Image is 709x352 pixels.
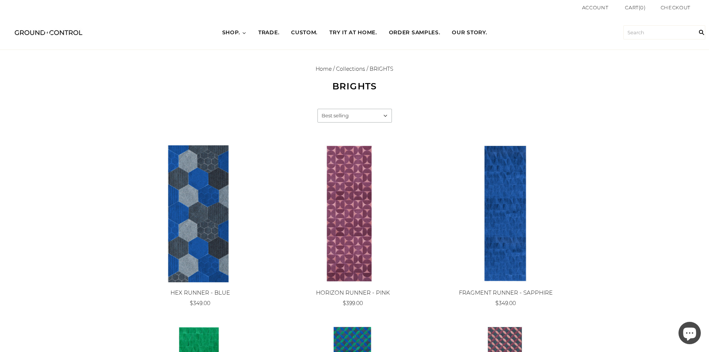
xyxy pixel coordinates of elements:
input: Search [623,25,705,39]
span: CUSTOM. [291,29,317,37]
a: OUR STORY. [446,22,493,43]
inbox-online-store-chat: Shopify online store chat [676,322,703,346]
span: / [367,66,368,72]
a: Cart(0) [625,4,646,12]
span: Cart [625,4,639,10]
a: TRADE. [252,22,285,43]
a: SHOP. [216,22,253,43]
a: HORIZON RUNNER - PINK [316,289,390,296]
a: CUSTOM. [285,22,323,43]
span: ORDER SAMPLES. [389,29,440,37]
span: OUR STORY. [452,29,487,37]
span: $349.00 [190,300,210,307]
h1: BRIGHTS [243,81,466,92]
a: HEX RUNNER - BLUE [170,289,230,296]
span: TRY IT AT HOME. [329,29,377,37]
span: BRIGHTS [370,66,393,72]
span: $349.00 [495,300,516,307]
a: Home [316,66,332,72]
a: FRAGMENT RUNNER - SAPPHIRE [459,289,553,296]
span: / [333,66,335,72]
span: SHOP. [222,29,240,37]
span: 0 [640,4,644,10]
a: Account [582,4,609,10]
a: Collections [336,66,365,72]
span: TRADE. [258,29,279,37]
a: ORDER SAMPLES. [383,22,446,43]
input: Search [694,15,709,50]
span: $399.00 [343,300,363,307]
a: TRY IT AT HOME. [323,22,383,43]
